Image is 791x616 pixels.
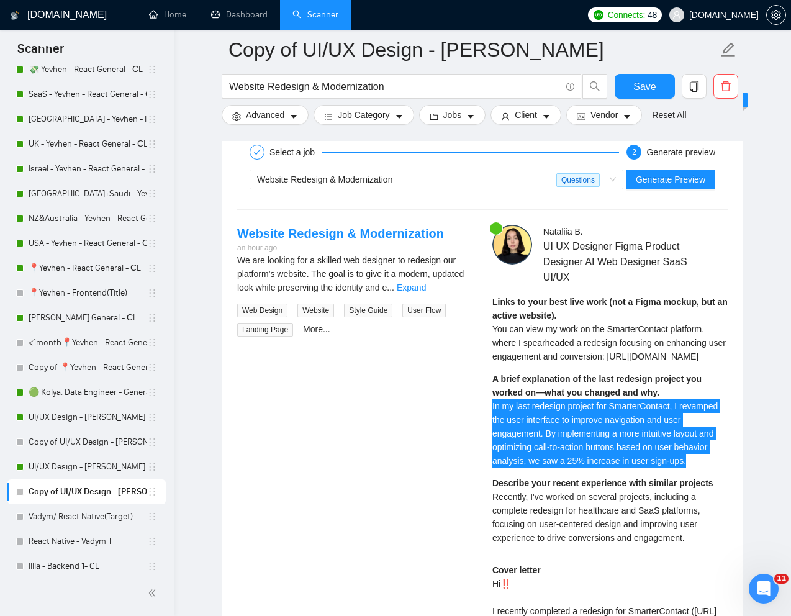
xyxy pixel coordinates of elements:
span: Web Design [237,304,287,317]
a: Website Redesign & Modernization [237,227,444,240]
a: <1month📍Yevhen - React General - СL [29,330,147,355]
span: holder [147,338,157,348]
button: Save [615,74,675,99]
li: Israel - Yevhen - React General - СL [7,156,166,181]
span: 48 [648,8,657,22]
button: delete [713,74,738,99]
strong: A brief explanation of the last redesign project you worked on—what you changed and why. [492,374,702,397]
span: holder [147,387,157,397]
span: Advanced [246,108,284,122]
span: Website [297,304,334,317]
button: idcardVendorcaret-down [566,105,642,125]
li: Copy of UI/UX Design - Mariana Derevianko [7,430,166,455]
span: Scanner [7,40,74,66]
span: 11 [774,574,789,584]
span: Vendor [590,108,618,122]
a: Copy of 📍Yevhen - React General - СL [29,355,147,380]
span: UI UX Designer Figma Product Designer AI Web Designer SaaS UI/UX [543,238,691,285]
span: caret-down [466,112,475,121]
span: info-circle [566,83,574,91]
button: copy [682,74,707,99]
a: [PERSON_NAME] General - СL [29,306,147,330]
span: holder [147,288,157,298]
button: setting [766,5,786,25]
li: UK - Yevhen - React General - СL [7,132,166,156]
span: Style Guide [344,304,392,317]
a: UK - Yevhen - React General - СL [29,132,147,156]
div: Select a job [269,145,322,160]
li: UI/UX Design - Mariana Derevianko [7,405,166,430]
strong: Describe your recent experience with similar projects [492,478,713,488]
img: upwork-logo.png [594,10,603,20]
li: UI/UX Design - Natalia [7,455,166,479]
span: setting [767,10,785,20]
span: search [583,81,607,92]
span: holder [147,263,157,273]
li: USA - Yevhen - React General - СL [7,231,166,256]
span: holder [147,561,157,571]
a: Vadym/ React Native(Target) [29,504,147,529]
span: holder [147,537,157,546]
a: React Native - Vadym T [29,529,147,554]
span: Jobs [443,108,462,122]
li: 🟢 Kolya. Data Engineer - General [7,380,166,405]
span: Questions [556,173,600,187]
li: 📍Yevhen - React General - СL [7,256,166,281]
a: Reset All [652,108,686,122]
span: holder [147,412,157,422]
span: holder [147,363,157,373]
span: Recently, I've worked on several projects, including a complete redesign for healthcare and SaaS ... [492,492,700,543]
span: holder [147,214,157,224]
li: Copy of UI/UX Design - Natalia [7,479,166,504]
span: holder [147,189,157,199]
li: Illia - Backend 1- CL [7,554,166,579]
li: 📍Yevhen - Frontend(Title) [7,281,166,306]
span: User Flow [402,304,446,317]
a: 🟢 Kolya. Data Engineer - General [29,380,147,405]
span: check [253,148,261,156]
span: bars [324,112,333,121]
span: ... [387,283,394,292]
span: holder [147,462,157,472]
a: setting [766,10,786,20]
span: setting [232,112,241,121]
button: folderJobscaret-down [419,105,486,125]
span: caret-down [395,112,404,121]
span: delete [714,81,738,92]
a: [GEOGRAPHIC_DATA]+Saudi - Yevhen - React General - СL [29,181,147,206]
span: holder [147,89,157,99]
span: edit [720,42,736,58]
a: homeHome [149,9,186,20]
span: idcard [577,112,585,121]
li: ANTON - React General - СL [7,306,166,330]
li: React Native - Vadym T [7,529,166,554]
span: In my last redesign project for SmarterContact, I revamped the user interface to improve navigati... [492,401,718,466]
input: Scanner name... [228,34,718,65]
span: user [501,112,510,121]
li: NZ&Australia - Yevhen - React General - СL [7,206,166,231]
a: [GEOGRAPHIC_DATA] - Yevhen - React General - СL [29,107,147,132]
span: Nataliia B . [543,227,583,237]
li: Copy of 📍Yevhen - React General - СL [7,355,166,380]
a: SaaS - Yevhen - React General - СL [29,82,147,107]
span: holder [147,238,157,248]
li: UAE+Saudi - Yevhen - React General - СL [7,181,166,206]
li: 💸 Yevhen - React General - СL [7,57,166,82]
a: searchScanner [292,9,338,20]
span: You can view my work on the SmarterContact platform, where I spearheaded a redesign focusing on e... [492,324,726,361]
div: an hour ago [237,242,444,254]
span: double-left [148,587,160,599]
span: holder [147,164,157,174]
div: We are looking for a skilled web designer to redesign our platform’s website. The goal is to give... [237,253,472,294]
button: userClientcaret-down [490,105,561,125]
span: Save [633,79,656,94]
span: user [672,11,681,19]
a: 💸 Yevhen - React General - СL [29,57,147,82]
span: holder [147,139,157,149]
span: 2 [632,148,636,156]
span: We are looking for a skilled web designer to redesign our platform’s website. The goal is to give... [237,255,464,292]
a: UI/UX Design - [PERSON_NAME] [29,455,147,479]
a: USA - Yevhen - React General - СL [29,231,147,256]
span: Website Redesign & Modernization [257,174,392,184]
a: Copy of UI/UX Design - [PERSON_NAME] [29,430,147,455]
